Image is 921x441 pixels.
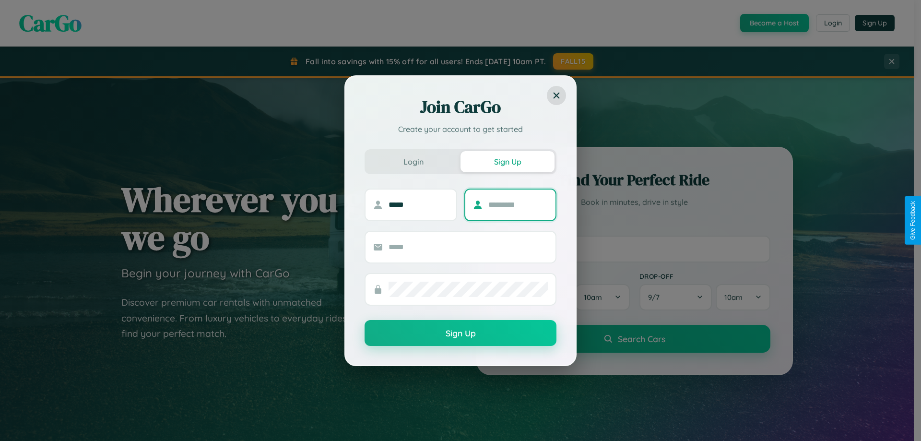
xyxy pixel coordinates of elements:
[365,123,556,135] p: Create your account to get started
[365,95,556,119] h2: Join CarGo
[460,151,555,172] button: Sign Up
[366,151,460,172] button: Login
[365,320,556,346] button: Sign Up
[909,201,916,240] div: Give Feedback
